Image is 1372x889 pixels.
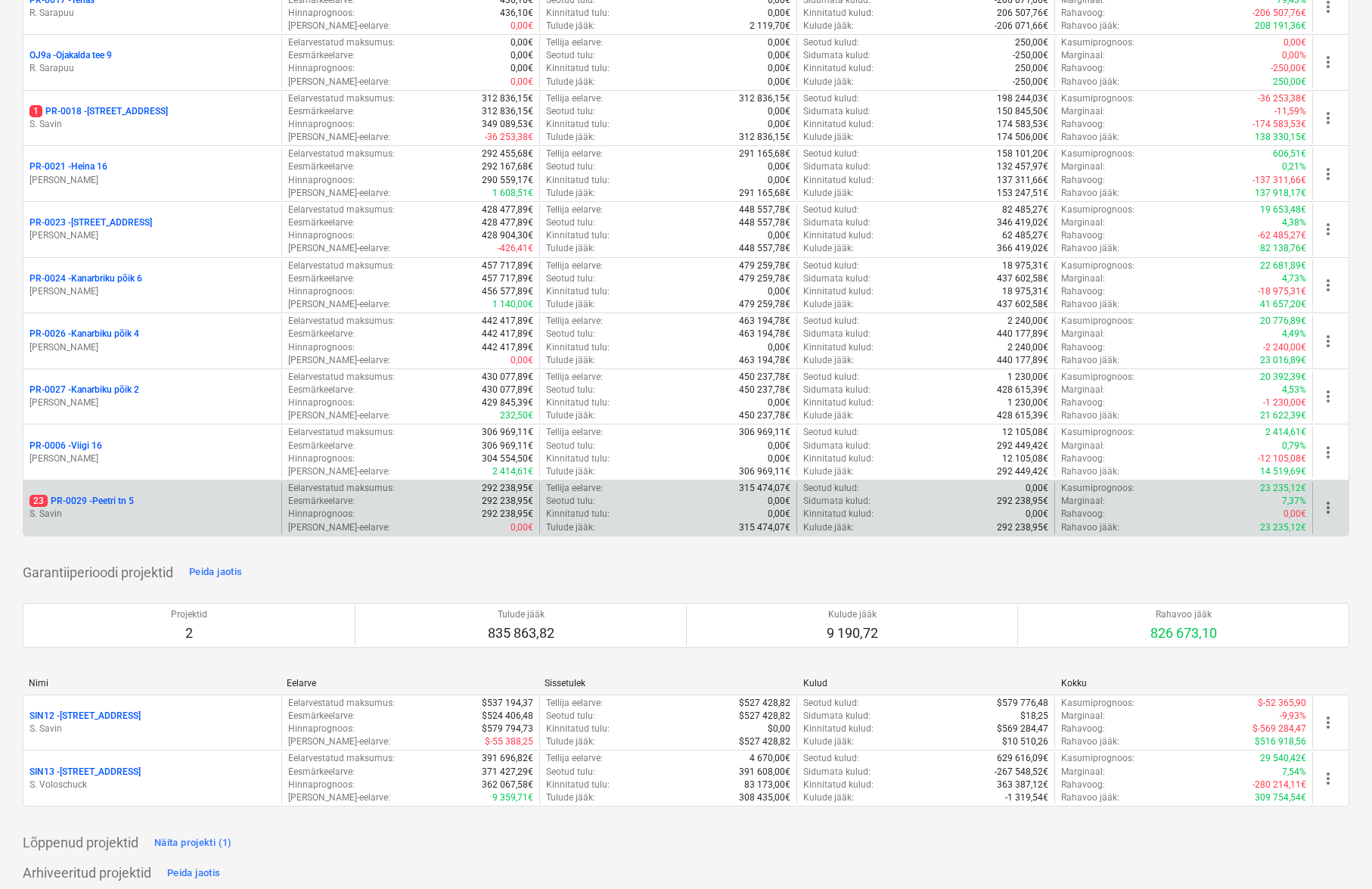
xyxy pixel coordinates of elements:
[803,272,871,285] p: Sidumata kulud :
[1319,220,1337,238] span: more_vert
[288,272,355,285] p: Eesmärkeelarve :
[1061,148,1135,160] p: Kasumiprognoos :
[768,7,790,20] p: 0,00€
[498,242,533,255] p: -426,41€
[1061,92,1135,105] p: Kasumiprognoos :
[739,242,790,255] p: 448 557,78€
[1252,7,1306,20] p: -206 507,76€
[995,20,1048,33] p: -206 071,66€
[482,341,533,354] p: 442 417,89€
[482,328,533,340] p: 442 417,89€
[500,7,533,20] p: 436,10€
[29,508,275,521] p: S. Savin
[546,105,595,118] p: Seotud tulu :
[546,260,603,272] p: Tellija eelarve :
[1319,499,1337,517] span: more_vert
[1282,272,1306,285] p: 4,73%
[288,242,390,255] p: [PERSON_NAME]-eelarve :
[482,285,533,298] p: 456 577,89€
[482,160,533,173] p: 292 167,68€
[492,298,533,311] p: 1 140,00€
[1061,298,1119,311] p: Rahavoo jääk :
[739,260,790,272] p: 479 259,78€
[1252,118,1306,131] p: -174 583,53€
[1260,298,1306,311] p: 41 657,20€
[1258,285,1306,298] p: -18 975,31€
[803,118,874,131] p: Kinnitatud kulud :
[288,298,390,311] p: [PERSON_NAME]-eelarve :
[1007,341,1048,354] p: 2 240,00€
[739,131,790,144] p: 312 836,15€
[803,187,854,200] p: Kulude jääk :
[29,495,134,508] p: PR-0029 - Peetri tn 5
[768,285,790,298] p: 0,00€
[29,49,275,75] div: OJ9a -Ojakalda tee 9R. Sarapuu
[1273,148,1306,160] p: 606,51€
[997,118,1048,131] p: 174 583,53€
[997,354,1048,367] p: 440 177,89€
[29,160,275,186] div: PR-0021 -Heina 16[PERSON_NAME]
[29,160,107,173] p: PR-0021 - Heina 16
[482,216,533,229] p: 428 477,89€
[29,384,275,409] div: PR-0027 -Kanarbiku põik 2[PERSON_NAME]
[288,285,355,298] p: Hinnaprognoos :
[29,710,141,723] p: SIN12 - [STREET_ADDRESS]
[1282,216,1306,229] p: 4,38%
[803,371,859,384] p: Seotud kulud :
[803,315,859,328] p: Seotud kulud :
[29,384,139,396] p: PR-0027 - Kanarbiku põik 2
[803,148,859,160] p: Seotud kulud :
[1013,76,1048,89] p: -250,00€
[997,298,1048,311] p: 437 602,58€
[739,409,790,422] p: 450 237,78€
[768,396,790,409] p: 0,00€
[739,187,790,200] p: 291 165,68€
[1258,229,1306,242] p: -62 485,27€
[546,229,610,242] p: Kinnitatud tulu :
[768,341,790,354] p: 0,00€
[768,49,790,62] p: 0,00€
[546,131,595,144] p: Tulude jääk :
[1282,160,1306,173] p: 0,21%
[1007,371,1048,384] p: 1 230,00€
[1007,315,1048,328] p: 2 240,00€
[1061,396,1105,409] p: Rahavoog :
[803,242,854,255] p: Kulude jääk :
[739,328,790,340] p: 463 194,78€
[803,285,874,298] p: Kinnitatud kulud :
[1255,187,1306,200] p: 137 918,17€
[1255,131,1306,144] p: 138 330,15€
[29,216,152,229] p: PR-0023 - [STREET_ADDRESS]
[288,216,355,229] p: Eesmärkeelarve :
[803,76,854,89] p: Kulude jääk :
[768,76,790,89] p: 0,00€
[1061,49,1105,62] p: Marginaal :
[739,384,790,396] p: 450 237,78€
[546,7,610,20] p: Kinnitatud tulu :
[768,105,790,118] p: 0,00€
[29,216,275,242] div: PR-0023 -[STREET_ADDRESS][PERSON_NAME]
[29,495,275,521] div: 23PR-0029 -Peetri tn 5S. Savin
[546,20,595,33] p: Tulude jääk :
[29,723,275,735] p: S. Savin
[546,118,610,131] p: Kinnitatud tulu :
[1061,229,1105,242] p: Rahavoog :
[288,341,355,354] p: Hinnaprognoos :
[29,779,275,791] p: S. Voloschuck
[803,160,871,173] p: Sidumata kulud :
[997,328,1048,340] p: 440 177,89€
[167,865,220,882] div: Peida jaotis
[803,260,859,272] p: Seotud kulud :
[1061,260,1135,272] p: Kasumiprognoos :
[768,36,790,49] p: 0,00€
[482,148,533,160] p: 292 455,68€
[739,315,790,328] p: 463 194,78€
[151,831,236,855] button: Näita projekti (1)
[546,298,595,311] p: Tulude jääk :
[997,7,1048,20] p: 206 507,76€
[546,216,595,229] p: Seotud tulu :
[288,105,355,118] p: Eesmärkeelarve :
[546,204,603,216] p: Tellija eelarve :
[1319,769,1337,788] span: more_vert
[29,328,139,340] p: PR-0026 - Kanarbiku põik 4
